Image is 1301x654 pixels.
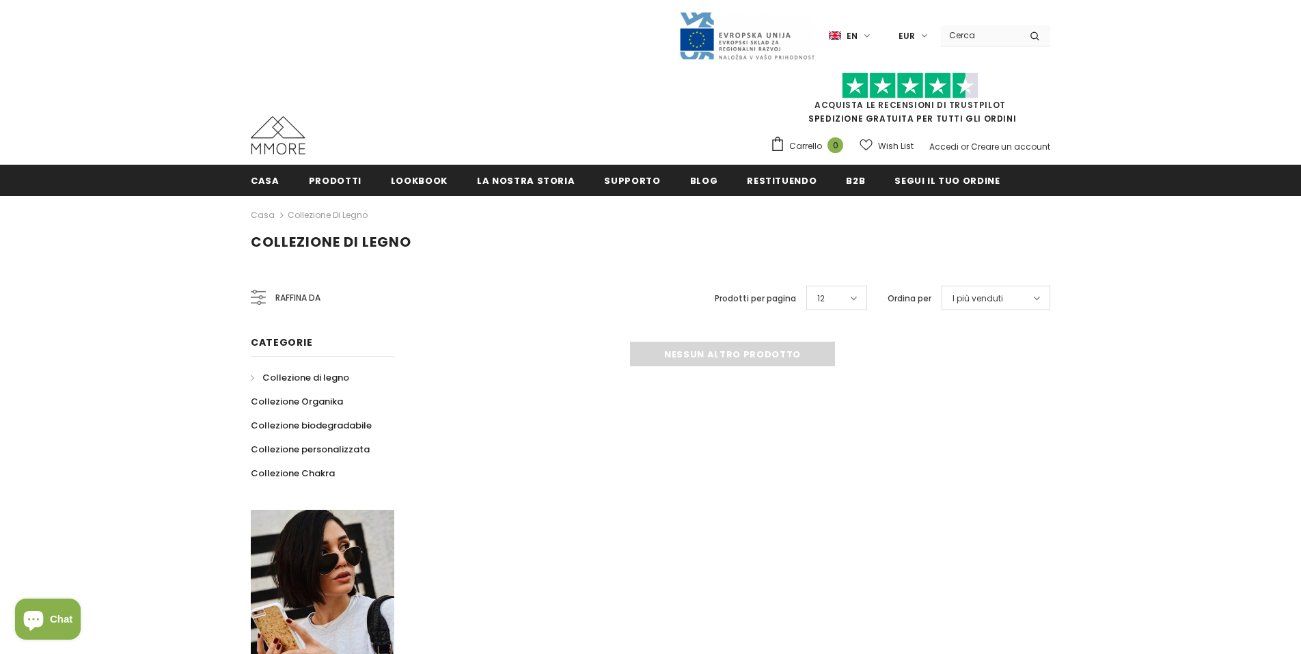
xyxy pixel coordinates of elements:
[251,390,343,413] a: Collezione Organika
[847,29,858,43] span: en
[251,116,305,154] img: Casi MMORE
[817,292,825,305] span: 12
[894,165,1000,195] a: Segui il tuo ordine
[842,72,978,99] img: Fidati di Pilot Stars
[251,174,279,187] span: Casa
[899,29,915,43] span: EUR
[679,29,815,41] a: Javni Razpis
[477,174,575,187] span: La nostra storia
[846,165,865,195] a: B2B
[747,174,817,187] span: Restituendo
[929,141,959,152] a: Accedi
[846,174,865,187] span: B2B
[275,290,320,305] span: Raffina da
[251,232,411,251] span: Collezione di legno
[251,366,349,390] a: Collezione di legno
[251,419,372,432] span: Collezione biodegradabile
[288,209,368,221] a: Collezione di legno
[604,165,660,195] a: supporto
[690,174,718,187] span: Blog
[477,165,575,195] a: La nostra storia
[251,437,370,461] a: Collezione personalizzata
[251,413,372,437] a: Collezione biodegradabile
[941,25,1019,45] input: Search Site
[251,165,279,195] a: Casa
[251,467,335,480] span: Collezione Chakra
[770,79,1050,124] span: SPEDIZIONE GRATUITA PER TUTTI GLI ORDINI
[690,165,718,195] a: Blog
[888,292,931,305] label: Ordina per
[11,599,85,643] inbox-online-store-chat: Shopify online store chat
[251,443,370,456] span: Collezione personalizzata
[679,11,815,61] img: Javni Razpis
[953,292,1003,305] span: I più venduti
[789,139,822,153] span: Carrello
[827,137,843,153] span: 0
[251,461,335,485] a: Collezione Chakra
[604,174,660,187] span: supporto
[715,292,796,305] label: Prodotti per pagina
[262,371,349,384] span: Collezione di legno
[251,207,275,223] a: Casa
[860,134,914,158] a: Wish List
[814,99,1006,111] a: Acquista le recensioni di TrustPilot
[309,174,361,187] span: Prodotti
[747,165,817,195] a: Restituendo
[770,136,850,156] a: Carrello 0
[251,395,343,408] span: Collezione Organika
[894,174,1000,187] span: Segui il tuo ordine
[391,165,448,195] a: Lookbook
[251,336,312,349] span: Categorie
[309,165,361,195] a: Prodotti
[878,139,914,153] span: Wish List
[829,30,841,42] img: i-lang-1.png
[971,141,1050,152] a: Creare un account
[961,141,969,152] span: or
[391,174,448,187] span: Lookbook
